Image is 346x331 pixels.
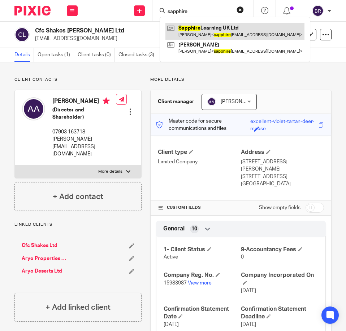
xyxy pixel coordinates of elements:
a: Cfc Shakes Ltd [22,242,57,249]
a: Details [14,48,34,62]
span: [DATE] [241,322,256,327]
span: General [163,225,185,233]
a: Client tasks (0) [78,48,115,62]
img: svg%3E [207,97,216,106]
h4: Company Incorporated On [241,272,318,287]
p: 07903 163718 [PERSON_NAME] [52,128,116,143]
h4: + Add contact [53,191,103,202]
p: Linked clients [14,222,142,228]
h4: Confirmation Statement Deadline [241,305,318,321]
h4: Confirmation Statement Date [164,305,241,321]
i: Primary [103,97,110,105]
div: excellent-violet-tartan-deer-mouse [250,118,317,126]
label: Show empty fields [259,204,300,211]
img: Pixie [14,6,51,16]
input: Search [167,9,232,15]
h5: (Director and Shareholder) [52,106,116,121]
button: Clear [237,6,244,13]
h4: 9-Accountancy Fees [241,246,318,253]
p: More details [150,77,332,83]
a: Aryo Deserts Ltd [22,268,62,275]
h3: Client manager [158,98,194,105]
a: View more [188,281,212,286]
h4: Client type [158,149,241,156]
span: 10 [191,225,197,233]
p: Client contacts [14,77,142,83]
h4: + Add linked client [46,302,111,313]
span: Active [164,255,178,260]
span: 0 [241,255,244,260]
h4: CUSTOM FIELDS [158,205,241,211]
span: 15983987 [164,281,187,286]
span: [DATE] [241,288,256,293]
h4: Company Reg. No. [164,272,241,279]
p: [PERSON_NAME][STREET_ADDRESS] [241,165,324,180]
span: [PERSON_NAME] [221,99,260,104]
a: Open tasks (1) [38,48,74,62]
span: [DATE] [164,322,179,327]
p: [GEOGRAPHIC_DATA] [241,180,324,187]
h4: Address [241,149,324,156]
h4: [PERSON_NAME] [52,97,116,106]
img: svg%3E [22,97,45,120]
h2: Cfc Shakes [PERSON_NAME] Ltd [35,27,194,35]
p: [EMAIL_ADDRESS][DOMAIN_NAME] [35,35,233,42]
a: Aryo Properties Ltd [22,255,67,262]
p: Master code for secure communications and files [156,118,251,132]
h4: 1- Client Status [164,246,241,253]
a: Closed tasks (3) [118,48,158,62]
p: [STREET_ADDRESS] [241,158,324,165]
img: svg%3E [14,27,30,42]
p: Limited Company [158,158,241,165]
p: More details [98,169,122,175]
img: svg%3E [312,5,324,17]
p: [EMAIL_ADDRESS][DOMAIN_NAME] [52,143,116,158]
